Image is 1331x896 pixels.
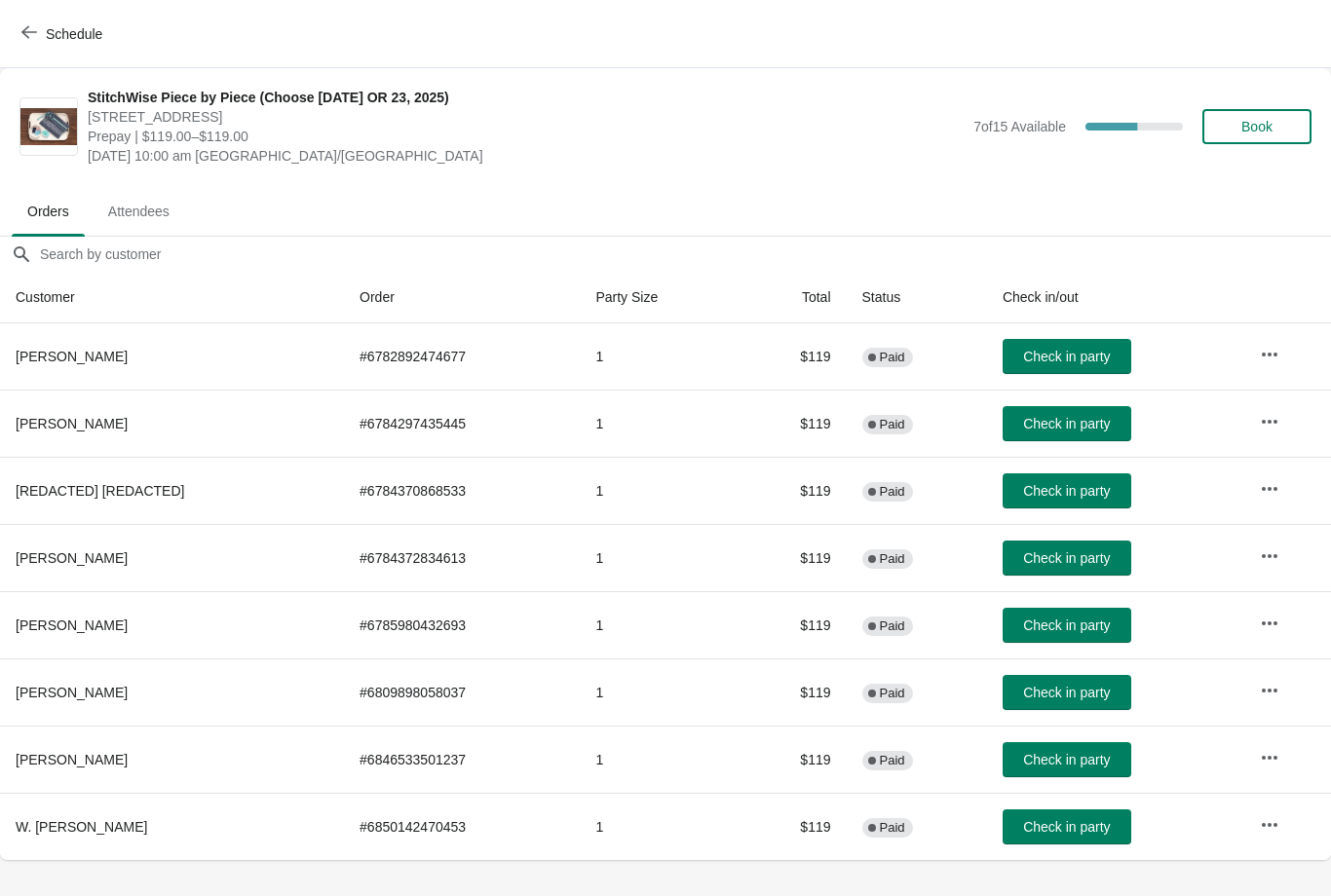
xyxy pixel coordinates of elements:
span: [PERSON_NAME] [16,752,128,767]
img: StitchWise Piece by Piece (Choose October 22 OR 23, 2025) [20,108,77,146]
span: [PERSON_NAME] [16,550,128,566]
button: Check in party [1003,406,1131,441]
button: Check in party [1003,675,1131,710]
span: Orders [12,194,85,229]
span: Check in party [1023,685,1110,700]
input: Search by customer [39,237,1331,272]
td: $119 [741,457,847,524]
td: 1 [580,591,741,658]
span: Check in party [1023,349,1110,364]
td: 1 [580,658,741,726]
td: # 6809898058037 [344,658,580,726]
button: Schedule [10,17,118,52]
td: # 6782892474677 [344,323,580,390]
td: $119 [741,726,847,793]
td: 1 [580,323,741,390]
td: # 6784372834613 [344,524,580,591]
span: Attendees [93,194,185,229]
span: [PERSON_NAME] [16,617,128,633]
td: # 6784297435445 [344,390,580,457]
button: Check in party [1003,339,1131,374]
span: StitchWise Piece by Piece (Choose [DATE] OR 23, 2025) [88,88,964,107]
td: 1 [580,457,741,524]
span: Check in party [1023,752,1110,767]
span: Paid [880,484,905,500]
td: # 6846533501237 [344,726,580,793]
th: Status [847,272,987,323]
td: $119 [741,390,847,457]
th: Party Size [580,272,741,323]
span: Paid [880,551,905,567]
button: Check in party [1003,742,1131,777]
th: Order [344,272,580,323]
td: $119 [741,658,847,726]
span: [DATE] 10:00 am [GEOGRAPHIC_DATA]/[GEOGRAPHIC_DATA] [88,146,964,166]
span: Paid [880,417,905,432]
th: Total [741,272,847,323]
td: 1 [580,793,741,860]
span: Paid [880,753,905,768]
span: W. [PERSON_NAME] [16,819,147,835]
span: Check in party [1023,819,1110,835]
span: [STREET_ADDRESS] [88,107,964,127]
td: # 6784370868533 [344,457,580,524]
td: $119 [741,524,847,591]
button: Check in party [1003,608,1131,643]
span: Check in party [1023,550,1110,566]
span: 7 of 15 Available [973,119,1066,134]
span: Schedule [46,26,102,42]
span: Paid [880,820,905,836]
span: Check in party [1023,483,1110,499]
span: Check in party [1023,416,1110,431]
td: $119 [741,591,847,658]
td: 1 [580,390,741,457]
button: Check in party [1003,809,1131,844]
td: # 6850142470453 [344,793,580,860]
button: Check in party [1003,473,1131,508]
td: $119 [741,793,847,860]
span: [PERSON_NAME] [16,349,128,364]
span: Prepay | $119.00–$119.00 [88,127,964,146]
span: Paid [880,350,905,365]
td: 1 [580,524,741,591]
td: # 6785980432693 [344,591,580,658]
span: Book [1241,119,1273,134]
button: Book [1202,109,1312,144]
button: Check in party [1003,541,1131,576]
td: $119 [741,323,847,390]
span: [PERSON_NAME] [16,685,128,700]
span: [REDACTED] [REDACTED] [16,483,184,499]
th: Check in/out [987,272,1244,323]
span: Check in party [1023,617,1110,633]
span: [PERSON_NAME] [16,416,128,431]
span: Paid [880,686,905,701]
td: 1 [580,726,741,793]
span: Paid [880,618,905,634]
